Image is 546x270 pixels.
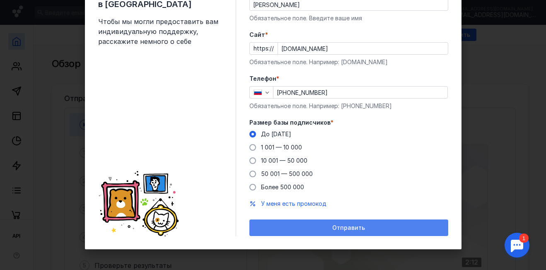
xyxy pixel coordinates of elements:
[98,17,222,46] span: Чтобы мы могли предоставить вам индивидуальную поддержку, расскажите немного о себе
[332,224,365,231] span: Отправить
[261,170,313,177] span: 50 001 — 500 000
[249,31,265,39] span: Cайт
[261,183,304,190] span: Более 500 000
[261,130,291,137] span: До [DATE]
[249,14,448,22] div: Обязательное поле. Введите ваше имя
[249,102,448,110] div: Обязательное поле. Например: [PHONE_NUMBER]
[249,58,448,66] div: Обязательное поле. Например: [DOMAIN_NAME]
[261,200,326,208] button: У меня есть промокод
[261,200,326,207] span: У меня есть промокод
[249,118,331,127] span: Размер базы подписчиков
[261,157,307,164] span: 10 001 — 50 000
[249,219,448,236] button: Отправить
[249,75,276,83] span: Телефон
[261,144,302,151] span: 1 001 — 10 000
[19,5,28,14] div: 1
